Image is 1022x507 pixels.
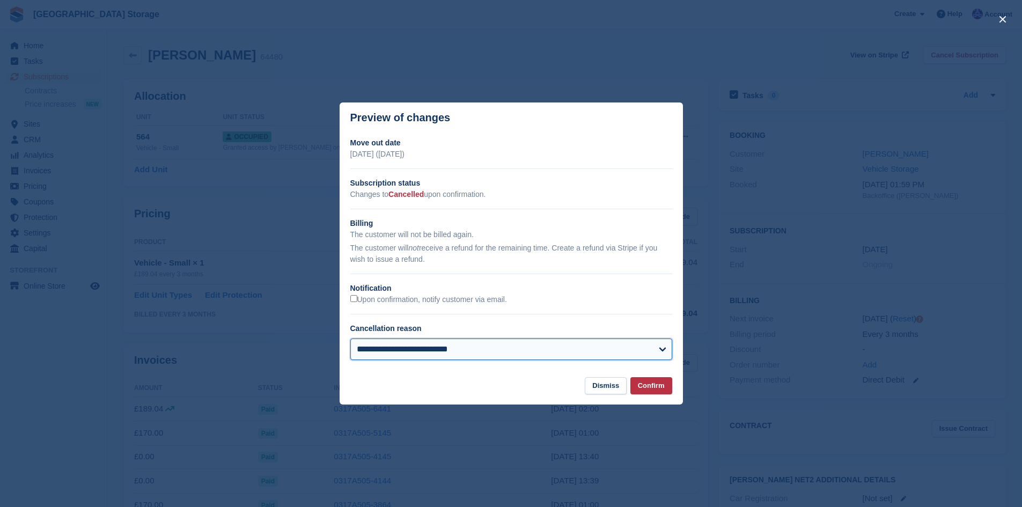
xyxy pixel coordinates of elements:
[630,377,672,395] button: Confirm
[350,218,672,229] h2: Billing
[350,295,507,305] label: Upon confirmation, notify customer via email.
[350,283,672,294] h2: Notification
[350,149,672,160] p: [DATE] ([DATE])
[350,324,422,333] label: Cancellation reason
[350,295,357,302] input: Upon confirmation, notify customer via email.
[350,137,672,149] h2: Move out date
[350,243,672,265] p: The customer will receive a refund for the remaining time. Create a refund via Stripe if you wish...
[994,11,1011,28] button: close
[350,178,672,189] h2: Subscription status
[350,189,672,200] p: Changes to upon confirmation.
[585,377,627,395] button: Dismiss
[388,190,424,199] span: Cancelled
[350,112,451,124] p: Preview of changes
[350,229,672,240] p: The customer will not be billed again.
[408,244,418,252] em: not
